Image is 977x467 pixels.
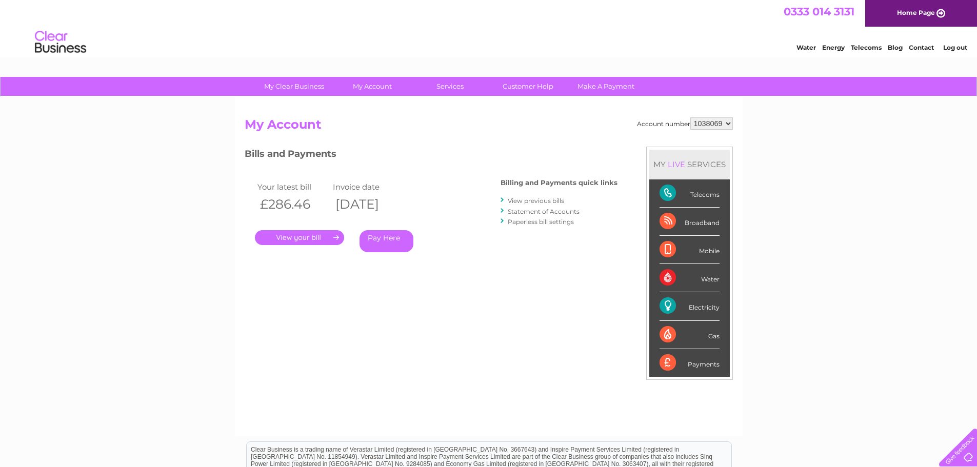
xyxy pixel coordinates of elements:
[245,147,617,165] h3: Bills and Payments
[943,44,967,51] a: Log out
[796,44,816,51] a: Water
[660,208,720,236] div: Broadband
[660,179,720,208] div: Telecoms
[508,218,574,226] a: Paperless bill settings
[247,6,731,50] div: Clear Business is a trading name of Verastar Limited (registered in [GEOGRAPHIC_DATA] No. 3667643...
[637,117,733,130] div: Account number
[660,321,720,349] div: Gas
[508,208,580,215] a: Statement of Accounts
[508,197,564,205] a: View previous bills
[255,180,331,194] td: Your latest bill
[408,77,492,96] a: Services
[501,179,617,187] h4: Billing and Payments quick links
[660,264,720,292] div: Water
[909,44,934,51] a: Contact
[330,194,406,215] th: [DATE]
[564,77,648,96] a: Make A Payment
[360,230,413,252] a: Pay Here
[660,292,720,320] div: Electricity
[255,230,344,245] a: .
[252,77,336,96] a: My Clear Business
[34,27,87,58] img: logo.png
[822,44,845,51] a: Energy
[486,77,570,96] a: Customer Help
[660,236,720,264] div: Mobile
[330,77,414,96] a: My Account
[255,194,331,215] th: £286.46
[888,44,903,51] a: Blog
[245,117,733,137] h2: My Account
[330,180,406,194] td: Invoice date
[784,5,854,18] a: 0333 014 3131
[666,159,687,169] div: LIVE
[660,349,720,377] div: Payments
[649,150,730,179] div: MY SERVICES
[851,44,882,51] a: Telecoms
